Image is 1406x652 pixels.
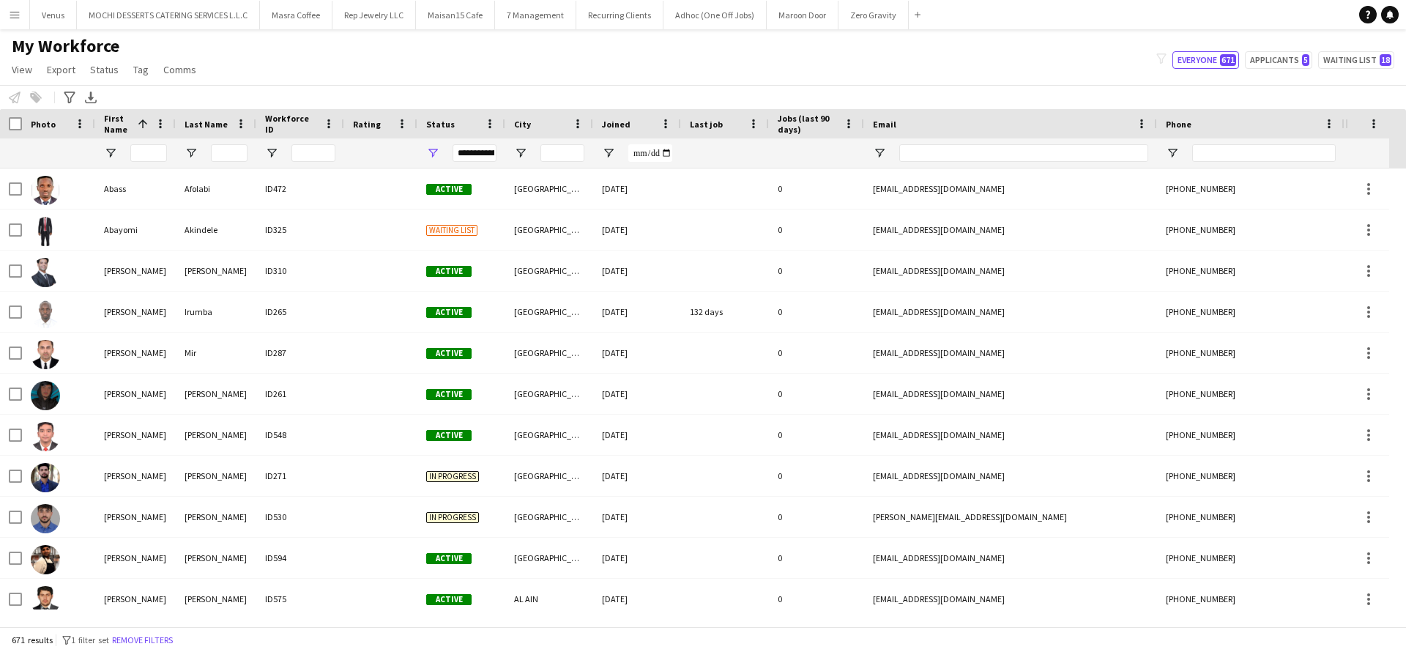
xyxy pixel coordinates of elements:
div: Afolabi [176,168,256,209]
div: ID575 [256,579,344,619]
span: Status [426,119,455,130]
div: [EMAIL_ADDRESS][DOMAIN_NAME] [864,210,1157,250]
div: [GEOGRAPHIC_DATA] [505,333,593,373]
div: Akindele [176,210,256,250]
span: Waiting list [426,225,477,236]
button: Open Filter Menu [426,147,439,160]
div: [GEOGRAPHIC_DATA] [505,497,593,537]
span: Comms [163,63,196,76]
button: Open Filter Menu [104,147,117,160]
img: Abdelaziz Youssef [31,258,60,287]
button: Venus [30,1,77,29]
span: 18 [1380,54,1391,66]
button: Adhoc (One Off Jobs) [663,1,767,29]
img: Abdu Karim Irumba [31,299,60,328]
img: Abdul Arif [31,422,60,451]
span: Active [426,307,472,318]
input: Email Filter Input [899,144,1148,162]
span: Phone [1166,119,1191,130]
div: [EMAIL_ADDRESS][DOMAIN_NAME] [864,456,1157,496]
div: [GEOGRAPHIC_DATA] [505,374,593,414]
div: ID530 [256,497,344,537]
span: Jobs (last 90 days) [778,113,838,135]
span: Status [90,63,119,76]
div: [PERSON_NAME] [176,251,256,291]
div: [PERSON_NAME] [95,292,176,332]
div: ID310 [256,251,344,291]
div: [DATE] [593,374,681,414]
div: [PHONE_NUMBER] [1157,497,1344,537]
div: [EMAIL_ADDRESS][DOMAIN_NAME] [864,292,1157,332]
div: [PERSON_NAME] [176,415,256,455]
div: [PERSON_NAME] [95,497,176,537]
span: Tag [133,63,149,76]
button: Masra Coffee [260,1,332,29]
span: Active [426,553,472,564]
span: View [12,63,32,76]
button: Open Filter Menu [1166,147,1179,160]
div: [DATE] [593,333,681,373]
div: 0 [769,538,864,578]
div: ID271 [256,456,344,496]
div: [GEOGRAPHIC_DATA] [505,210,593,250]
span: Active [426,348,472,359]
a: Status [84,60,124,79]
div: 0 [769,374,864,414]
div: 0 [769,251,864,291]
div: [DATE] [593,456,681,496]
img: Abayomi Akindele [31,217,60,246]
span: Email [873,119,896,130]
div: [EMAIL_ADDRESS][DOMAIN_NAME] [864,251,1157,291]
a: Tag [127,60,155,79]
a: Comms [157,60,202,79]
div: [PHONE_NUMBER] [1157,374,1344,414]
div: [GEOGRAPHIC_DATA] [505,538,593,578]
span: In progress [426,512,479,523]
div: [PERSON_NAME] [95,251,176,291]
button: MOCHI DESSERTS CATERING SERVICES L.L.C [77,1,260,29]
span: 671 [1220,54,1236,66]
div: [PERSON_NAME] [176,456,256,496]
div: [DATE] [593,497,681,537]
input: City Filter Input [540,144,584,162]
div: [PHONE_NUMBER] [1157,538,1344,578]
span: Active [426,594,472,605]
div: [PERSON_NAME] [95,579,176,619]
div: [PERSON_NAME] [95,415,176,455]
span: Export [47,63,75,76]
app-action-btn: Advanced filters [61,89,78,106]
div: [PHONE_NUMBER] [1157,210,1344,250]
span: Last Name [185,119,228,130]
span: Joined [602,119,631,130]
div: AL AIN [505,579,593,619]
span: Active [426,430,472,441]
div: ID265 [256,292,344,332]
div: [EMAIL_ADDRESS][DOMAIN_NAME] [864,579,1157,619]
span: 1 filter set [71,634,109,645]
div: [PHONE_NUMBER] [1157,168,1344,209]
div: [GEOGRAPHIC_DATA] [505,292,593,332]
img: Abdullah Ashraf khan [31,545,60,574]
button: Waiting list18 [1318,51,1394,69]
span: 5 [1302,54,1309,66]
div: [PERSON_NAME] [95,538,176,578]
button: Remove filters [109,632,176,648]
div: [PERSON_NAME] [176,374,256,414]
a: View [6,60,38,79]
span: Active [426,184,472,195]
div: [DATE] [593,538,681,578]
div: [EMAIL_ADDRESS][DOMAIN_NAME] [864,415,1157,455]
div: ID472 [256,168,344,209]
input: Phone Filter Input [1192,144,1336,162]
div: [DATE] [593,579,681,619]
div: [PERSON_NAME][EMAIL_ADDRESS][DOMAIN_NAME] [864,497,1157,537]
div: ID594 [256,538,344,578]
button: Open Filter Menu [265,147,278,160]
span: Last job [690,119,723,130]
div: [PERSON_NAME] [176,497,256,537]
div: 0 [769,415,864,455]
div: [GEOGRAPHIC_DATA] [505,456,593,496]
button: Zero Gravity [838,1,909,29]
div: 0 [769,579,864,619]
button: Open Filter Menu [185,147,198,160]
